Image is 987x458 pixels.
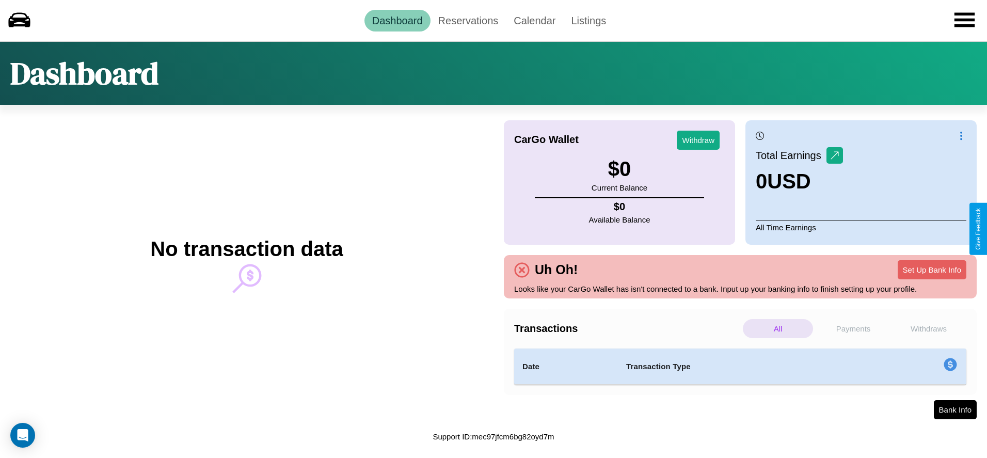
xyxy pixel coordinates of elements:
[514,349,966,385] table: simple table
[677,131,720,150] button: Withdraw
[514,323,740,335] h4: Transactions
[592,157,647,181] h3: $ 0
[514,134,579,146] h4: CarGo Wallet
[756,170,843,193] h3: 0 USD
[975,208,982,250] div: Give Feedback
[756,146,826,165] p: Total Earnings
[818,319,888,338] p: Payments
[364,10,431,31] a: Dashboard
[934,400,977,419] button: Bank Info
[10,52,158,94] h1: Dashboard
[894,319,964,338] p: Withdraws
[898,260,966,279] button: Set Up Bank Info
[626,360,859,373] h4: Transaction Type
[150,238,343,261] h2: No transaction data
[506,10,563,31] a: Calendar
[514,282,966,296] p: Looks like your CarGo Wallet has isn't connected to a bank. Input up your banking info to finish ...
[743,319,813,338] p: All
[563,10,614,31] a: Listings
[592,181,647,195] p: Current Balance
[589,213,650,227] p: Available Balance
[530,262,583,277] h4: Uh Oh!
[589,201,650,213] h4: $ 0
[433,430,554,444] p: Support ID: mec97jfcm6bg82oyd7m
[431,10,506,31] a: Reservations
[10,423,35,448] div: Open Intercom Messenger
[756,220,966,234] p: All Time Earnings
[522,360,610,373] h4: Date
